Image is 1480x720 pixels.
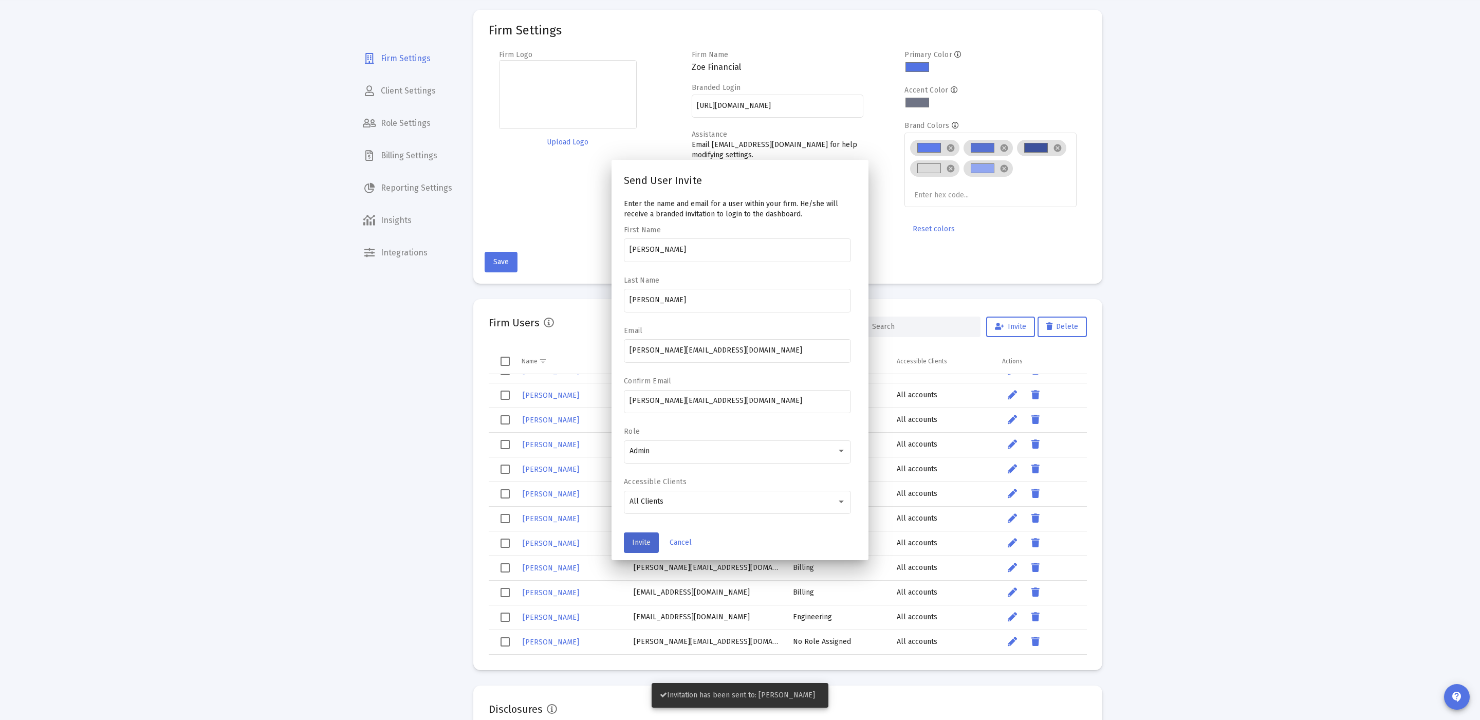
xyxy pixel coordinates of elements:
[946,143,955,153] mat-icon: cancel
[624,172,856,189] div: Send User Invite
[626,580,786,605] td: [EMAIL_ADDRESS][DOMAIN_NAME]
[522,357,538,365] div: Name
[946,164,955,173] mat-icon: cancel
[355,176,460,200] span: Reporting Settings
[501,415,510,424] div: Select row
[897,588,937,597] span: All accounts
[793,563,814,572] span: Billing
[793,613,832,621] span: Engineering
[1000,164,1009,173] mat-icon: cancel
[523,490,579,499] span: [PERSON_NAME]
[523,465,579,474] span: [PERSON_NAME]
[489,25,562,35] mat-card-title: Firm Settings
[624,532,659,553] button: Invite
[1053,143,1062,153] mat-icon: cancel
[501,539,510,548] div: Select row
[499,50,533,59] label: Firm Logo
[501,489,510,499] div: Select row
[523,416,579,424] span: [PERSON_NAME]
[897,357,947,365] div: Accessible Clients
[523,613,579,622] span: [PERSON_NAME]
[692,50,729,59] label: Firm Name
[523,391,579,400] span: [PERSON_NAME]
[501,637,510,647] div: Select row
[897,415,937,424] span: All accounts
[355,241,460,265] span: Integrations
[897,613,937,621] span: All accounts
[670,538,692,547] span: Cancel
[660,691,815,699] span: Invitation has been sent to: [PERSON_NAME]
[523,440,579,449] span: [PERSON_NAME]
[913,225,955,233] span: Reset colors
[501,357,510,366] div: Select all
[499,60,637,130] img: Firm logo
[523,588,579,597] span: [PERSON_NAME]
[630,397,846,405] input: Confirm Login Email
[624,276,846,285] label: Last Name
[630,346,846,355] input: Login Email
[4,7,594,45] p: Past performance is not indicative of future performance. Principal value and investment return w...
[624,377,846,385] label: Confirm Email
[626,630,786,654] td: [PERSON_NAME][EMAIL_ADDRESS][DOMAIN_NAME]
[904,86,948,95] label: Accent Color
[355,111,460,136] span: Role Settings
[904,50,952,59] label: Primary Color
[661,532,700,553] button: Cancel
[523,564,579,573] span: [PERSON_NAME]
[501,613,510,622] div: Select row
[355,79,460,103] span: Client Settings
[624,226,846,234] label: First Name
[897,465,937,473] span: All accounts
[630,447,650,455] span: Admin
[624,326,846,335] label: Email
[523,366,579,375] span: [PERSON_NAME]
[632,538,651,547] span: Invite
[523,514,579,523] span: [PERSON_NAME]
[355,143,460,168] span: Billing Settings
[890,349,995,374] td: Column Accessible Clients
[897,637,937,646] span: All accounts
[489,349,1087,655] div: Data grid
[501,514,510,523] div: Select row
[692,83,741,92] label: Branded Login
[1451,691,1463,703] mat-icon: contact_support
[793,637,851,646] span: No Role Assigned
[897,563,937,572] span: All accounts
[626,605,786,630] td: [EMAIL_ADDRESS][DOMAIN_NAME]
[501,465,510,474] div: Select row
[692,140,864,160] p: Email [EMAIL_ADDRESS][DOMAIN_NAME] for help modifying settings.
[897,514,937,523] span: All accounts
[523,539,579,548] span: [PERSON_NAME]
[630,246,846,254] input: Enter a First Name
[910,138,1071,201] mat-chip-list: Brand colors
[897,489,937,498] span: All accounts
[501,366,510,375] div: Select row
[523,638,579,647] span: [PERSON_NAME]
[1000,143,1009,153] mat-icon: cancel
[501,563,510,573] div: Select row
[493,257,509,266] span: Save
[995,349,1087,374] td: Column Actions
[539,357,547,365] span: Show filter options for column 'Name'
[501,440,510,449] div: Select row
[514,349,626,374] td: Column Name
[897,440,937,449] span: All accounts
[624,199,856,219] p: Enter the name and email for a user within your firm. He/she will receive a branded invitation to...
[547,138,588,146] span: Upload Logo
[692,60,864,75] h3: Zoe Financial
[914,191,991,199] input: Enter hex code...
[793,588,814,597] span: Billing
[626,556,786,580] td: [PERSON_NAME][EMAIL_ADDRESS][DOMAIN_NAME]
[692,130,728,139] label: Assistance
[872,322,973,331] input: Search
[624,427,846,436] label: Role
[630,296,846,304] input: Enter a Last Name
[897,539,937,547] span: All accounts
[355,208,460,233] span: Insights
[1046,322,1078,331] span: Delete
[1002,357,1023,365] div: Actions
[489,701,543,717] h2: Disclosures
[897,391,937,399] span: All accounts
[489,315,540,331] h2: Firm Users
[355,46,460,71] span: Firm Settings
